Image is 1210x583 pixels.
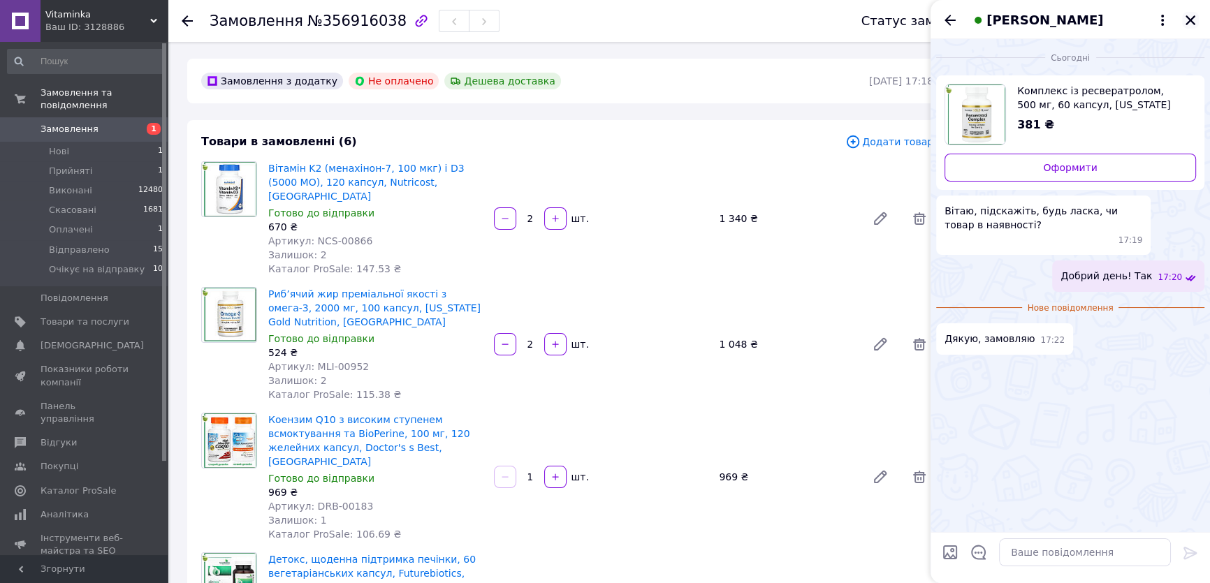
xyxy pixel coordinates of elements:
span: 17:19 12.08.2025 [1118,235,1143,246]
button: [PERSON_NAME] [970,11,1171,29]
span: Каталог ProSale: 115.38 ₴ [268,389,401,400]
span: Показники роботи компанії [41,363,129,388]
span: Видалити [905,463,933,491]
span: Замовлення та повідомлення [41,87,168,112]
span: Залишок: 2 [268,249,327,260]
span: Панель управління [41,400,129,425]
div: Повернутися назад [182,14,193,28]
span: 1 [158,165,163,177]
span: 15 [153,244,163,256]
span: Залишок: 2 [268,375,327,386]
span: Vitaminka [45,8,150,21]
span: Комплекс із ресвератролом, 500 мг, 60 капсул, [US_STATE] Gold Nutrition, [GEOGRAPHIC_DATA] [1017,84,1185,112]
div: шт. [568,212,590,226]
div: 670 ₴ [268,220,483,234]
span: Дякую, замовляю [945,332,1035,346]
div: 1 048 ₴ [713,334,861,354]
span: Сьогодні [1045,52,1095,64]
span: Скасовані [49,204,96,216]
img: Вітамін K2 (менахінон-7, 100 мкг) і D3 (5000 МО), 120 капсул, Nutricost, США [202,162,256,216]
input: Пошук [7,49,164,74]
span: Аналітика [41,508,89,521]
a: Переглянути товар [945,84,1196,145]
span: Добрий день! Так [1060,269,1152,283]
span: Каталог ProSale: 106.69 ₴ [268,529,401,540]
span: Прийняті [49,165,92,177]
span: Додати товар [845,134,933,149]
span: 10 [153,263,163,276]
span: 381 ₴ [1017,118,1054,131]
span: Готово до відправки [268,333,374,344]
a: Оформити [945,154,1196,182]
div: Замовлення з додатку [201,73,343,89]
div: 1 340 ₴ [713,209,861,228]
span: [DEMOGRAPHIC_DATA] [41,339,144,352]
div: 524 ₴ [268,346,483,360]
span: 1 [147,123,161,135]
span: Відгуки [41,436,77,449]
span: Артикул: MLI-00952 [268,361,369,372]
a: Коензим Q10 з високим ступенем всмоктування та BioPerine, 100 мг, 120 желейних капсул, Doctor's s... [268,414,470,467]
span: 12480 [138,184,163,197]
span: Замовлення [210,13,303,29]
span: Нове повідомлення [1022,302,1119,314]
span: Артикул: DRB-00183 [268,501,373,512]
button: Закрити [1182,12,1199,29]
span: Товари в замовленні (6) [201,135,357,148]
img: Риб’ячий жир преміальної якості з омега-3, 2000 мг, 100 капсул, California Gold Nutrition, США [202,288,256,341]
div: шт. [568,470,590,484]
a: Вітамін K2 (менахінон-7, 100 мкг) і D3 (5000 МО), 120 капсул, Nutricost, [GEOGRAPHIC_DATA] [268,163,465,202]
span: Оплачені [49,223,93,236]
span: 1 [158,223,163,236]
span: Вітаю, підскажіть, будь ласка, чи товар в наявності? [945,204,1142,232]
span: Інструменти веб-майстра та SEO [41,532,129,557]
span: Готово до відправки [268,207,374,219]
a: Риб’ячий жир преміальної якості з омега-3, 2000 мг, 100 капсул, [US_STATE] Gold Nutrition, [GEOGR... [268,288,481,327]
span: Очікує на відправку [49,263,145,276]
span: 1 [158,145,163,158]
div: Дешева доставка [444,73,560,89]
div: 969 ₴ [713,467,861,487]
span: 17:22 12.08.2025 [1040,334,1065,346]
span: Замовлення [41,123,99,135]
div: Не оплачено [349,73,439,89]
span: [PERSON_NAME] [986,11,1103,29]
span: Готово до відправки [268,473,374,484]
span: №356916038 [307,13,407,29]
img: Коензим Q10 з високим ступенем всмоктування та BioPerine, 100 мг, 120 желейних капсул, Doctor's s... [202,413,256,468]
div: Статус замовлення [861,14,990,28]
a: Редагувати [866,330,894,358]
span: Каталог ProSale: 147.53 ₴ [268,263,401,274]
span: Товари та послуги [41,316,129,328]
span: Видалити [905,205,933,233]
span: Виконані [49,184,92,197]
span: Відправлено [49,244,110,256]
div: 12.08.2025 [936,50,1204,64]
span: Покупці [41,460,78,473]
div: Ваш ID: 3128886 [45,21,168,34]
div: 969 ₴ [268,485,483,499]
span: 17:20 12.08.2025 [1158,272,1182,283]
span: Каталог ProSale [41,485,116,497]
time: [DATE] 17:18 [869,75,933,87]
img: 6762741622_w640_h640_kompleks-s-resveratrolom.jpg [945,84,1005,145]
span: Нові [49,145,69,158]
button: Відкрити шаблони відповідей [970,543,988,561]
a: Редагувати [866,205,894,233]
a: Редагувати [866,463,894,491]
span: Залишок: 1 [268,515,327,526]
button: Назад [942,12,958,29]
span: 1681 [143,204,163,216]
span: Артикул: NCS-00866 [268,235,372,246]
span: Видалити [905,330,933,358]
div: шт. [568,337,590,351]
span: Повідомлення [41,292,108,304]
